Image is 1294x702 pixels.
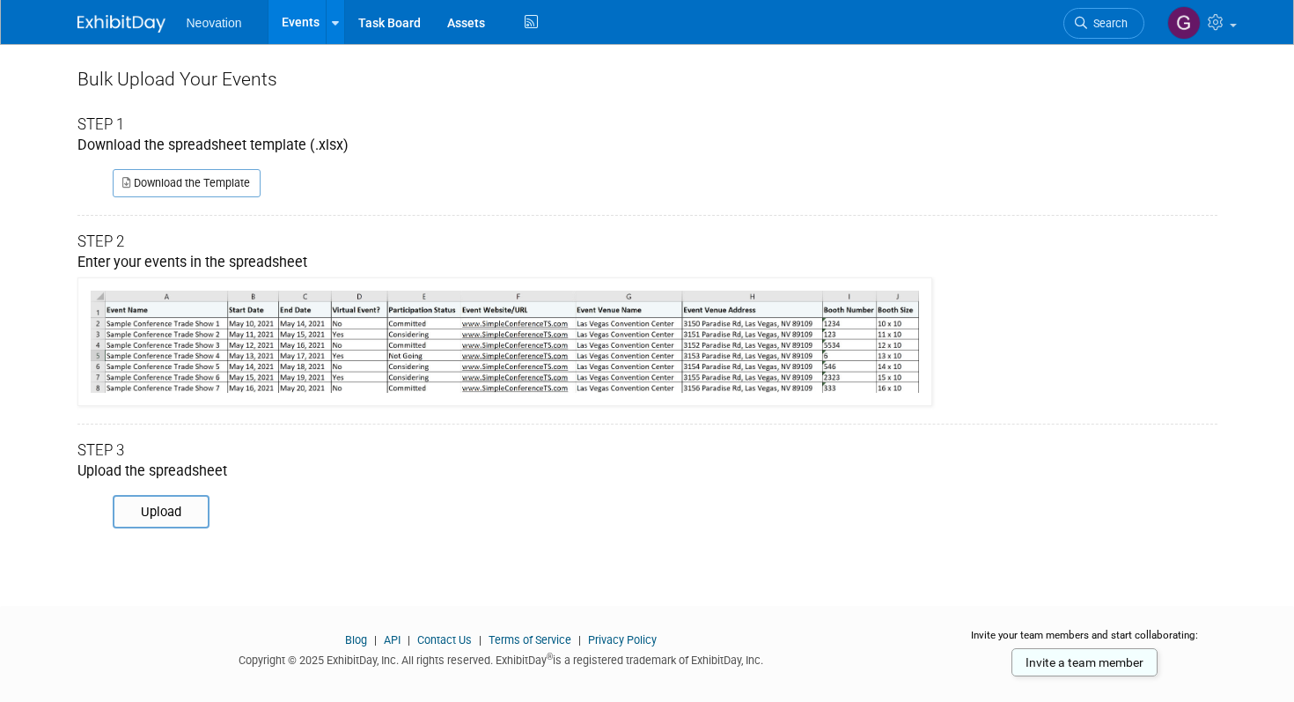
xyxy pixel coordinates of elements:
span: Neovation [187,16,242,30]
div: Upload the spreadsheet [77,462,1217,482]
div: Bulk Upload Your Events [77,66,1217,92]
span: | [474,633,486,647]
a: Privacy Policy [588,633,657,647]
div: Step 1 [77,115,1217,136]
span: | [403,633,415,647]
span: | [370,633,381,647]
div: Step 2 [77,232,1217,253]
div: Download the spreadsheet template (.xlsx) [77,136,1217,156]
div: Copyright © 2025 ExhibitDay, Inc. All rights reserved. ExhibitDay is a registered trademark of Ex... [77,648,926,669]
span: Search [1087,17,1128,30]
div: Step 3 [77,440,1217,462]
img: ExhibitDay [77,15,165,33]
sup: ® [547,652,553,661]
a: Search [1063,8,1144,39]
a: Terms of Service [489,633,571,647]
a: Blog [345,633,367,647]
img: Gabi Da Rocha [1167,6,1201,40]
div: Invite your team members and start collaborating: [952,628,1217,654]
a: Invite a team member [1011,648,1158,676]
a: Contact Us [417,633,472,647]
a: Download the Template [113,169,261,197]
div: Enter your events in the spreadsheet [77,253,1217,406]
a: API [384,633,401,647]
span: | [574,633,585,647]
